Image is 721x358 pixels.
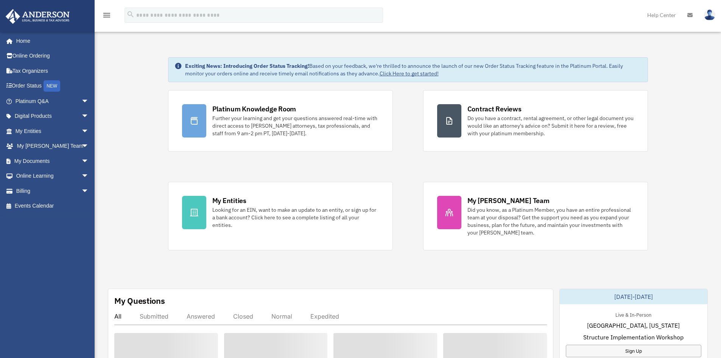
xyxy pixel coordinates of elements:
[81,124,97,139] span: arrow_drop_down
[187,313,215,320] div: Answered
[44,80,60,92] div: NEW
[704,9,715,20] img: User Pic
[212,196,246,205] div: My Entities
[140,313,168,320] div: Submitted
[560,289,707,304] div: [DATE]-[DATE]
[609,310,657,318] div: Live & In-Person
[114,313,121,320] div: All
[185,62,642,77] div: Based on your feedback, we're thrilled to announce the launch of our new Order Status Tracking fe...
[467,206,634,236] div: Did you know, as a Platinum Member, you have an entire professional team at your disposal? Get th...
[212,114,379,137] div: Further your learning and get your questions answered real-time with direct access to [PERSON_NAM...
[81,169,97,184] span: arrow_drop_down
[5,139,100,154] a: My [PERSON_NAME] Teamarrow_drop_down
[114,295,165,306] div: My Questions
[566,345,701,357] a: Sign Up
[168,90,393,152] a: Platinum Knowledge Room Further your learning and get your questions answered real-time with dire...
[233,313,253,320] div: Closed
[271,313,292,320] div: Normal
[185,63,309,69] strong: Exciting News: Introducing Order Status Tracking!
[212,104,296,114] div: Platinum Knowledge Room
[5,153,100,169] a: My Documentsarrow_drop_down
[467,104,522,114] div: Contract Reviews
[81,139,97,154] span: arrow_drop_down
[5,48,100,64] a: Online Ordering
[423,90,648,152] a: Contract Reviews Do you have a contract, rental agreement, or other legal document you would like...
[5,109,100,124] a: Digital Productsarrow_drop_down
[81,153,97,169] span: arrow_drop_down
[102,13,111,20] a: menu
[212,206,379,229] div: Looking for an EIN, want to make an update to an entity, or sign up for a bank account? Click her...
[467,196,550,205] div: My [PERSON_NAME] Team
[5,199,100,214] a: Events Calendar
[5,169,100,184] a: Online Learningarrow_drop_down
[3,9,72,24] img: Anderson Advisors Platinum Portal
[5,33,97,48] a: Home
[5,78,100,94] a: Order StatusNEW
[126,10,135,19] i: search
[168,182,393,250] a: My Entities Looking for an EIN, want to make an update to an entity, or sign up for a bank accoun...
[5,124,100,139] a: My Entitiesarrow_drop_down
[81,109,97,124] span: arrow_drop_down
[467,114,634,137] div: Do you have a contract, rental agreement, or other legal document you would like an attorney's ad...
[5,94,100,109] a: Platinum Q&Aarrow_drop_down
[81,183,97,199] span: arrow_drop_down
[587,321,680,330] span: [GEOGRAPHIC_DATA], [US_STATE]
[81,94,97,109] span: arrow_drop_down
[5,63,100,78] a: Tax Organizers
[583,333,684,342] span: Structure Implementation Workshop
[310,313,339,320] div: Expedited
[380,70,439,77] a: Click Here to get started!
[102,11,111,20] i: menu
[5,183,100,199] a: Billingarrow_drop_down
[423,182,648,250] a: My [PERSON_NAME] Team Did you know, as a Platinum Member, you have an entire professional team at...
